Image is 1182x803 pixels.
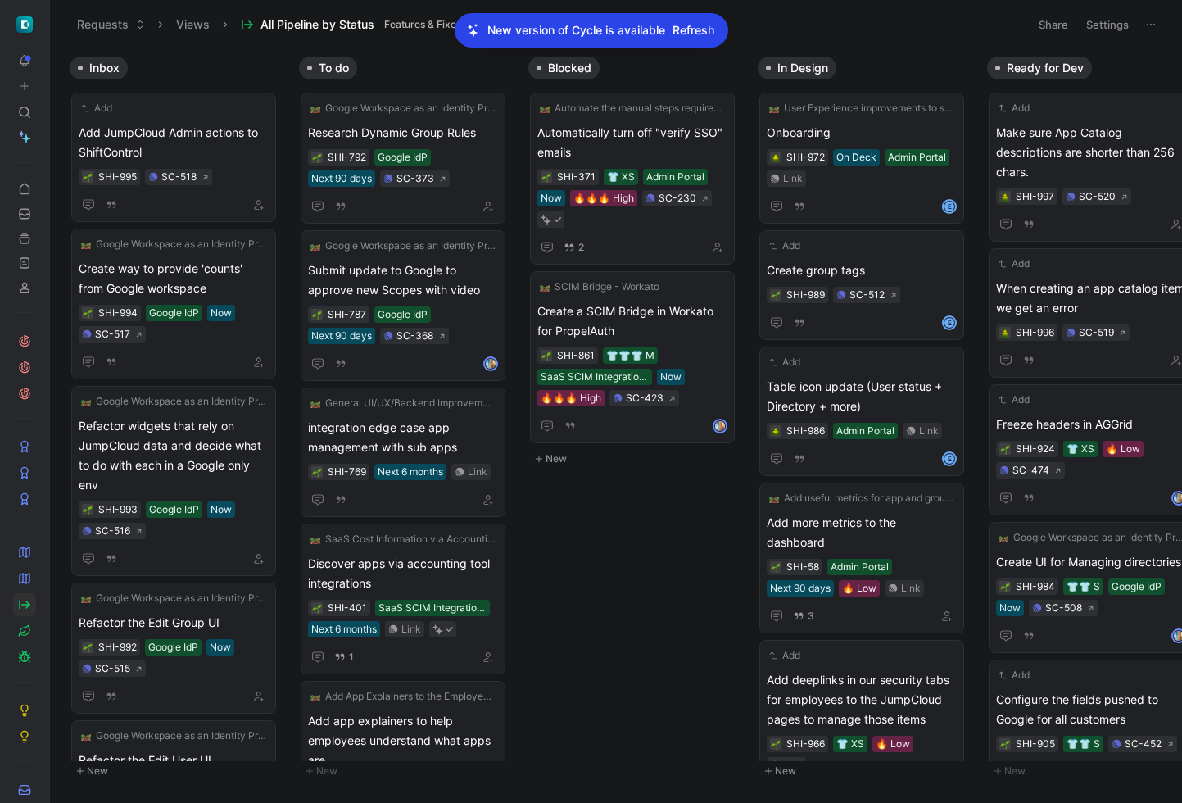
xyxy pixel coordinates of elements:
[1000,583,1010,592] img: 🌱
[308,688,498,705] button: 🛤️Add App Explainers to the Employee Portal
[308,554,498,593] span: Discover apps via accounting tool integrations
[98,305,138,321] div: SHI-994
[311,621,377,637] div: Next 6 months
[308,418,498,457] span: integration edge case app management with sub apps
[79,393,269,410] button: 🛤️Google Workspace as an Identity Provider (IdP) Integration
[537,123,727,162] span: Automatically turn off "verify SSO" emails
[71,93,276,222] a: AddAdd JumpCloud Admin actions to ShiftControlSC-518
[808,611,814,621] span: 3
[548,60,591,76] span: Blocked
[328,149,366,166] div: SHI-792
[378,306,428,323] div: Google IdP
[537,279,662,295] button: 🛤️SCIM Bridge - Workato
[555,100,725,116] span: Automate the manual steps required to finish onboarding a customer after org creation
[786,287,825,303] div: SHI-989
[308,395,498,411] button: 🛤️General UI/UX/Backend Improvements
[82,642,93,653] button: 🌱
[919,423,939,439] div: Link
[1125,736,1162,752] div: SC-452
[999,738,1011,750] button: 🌱
[767,513,957,552] span: Add more metrics to the dashboard
[311,328,372,344] div: Next 90 days
[328,306,366,323] div: SHI-787
[767,354,803,370] button: Add
[299,57,357,79] button: To do
[672,20,715,41] button: Refresh
[759,347,964,476] a: AddTable icon update (User status + Directory + more)Admin PortalLinkE
[999,533,1008,542] img: 🛤️
[79,259,269,298] span: Create way to provide 'counts' from Google workspace
[319,60,349,76] span: To do
[836,736,864,752] div: 👕 XS
[944,317,955,329] div: E
[301,93,505,224] a: 🛤️Google Workspace as an Identity Provider (IdP) IntegrationResearch Dynamic Group RulesGoogle Id...
[312,604,322,614] img: 🌱
[996,667,1032,683] button: Add
[790,607,817,625] button: 3
[541,352,551,361] img: 🌱
[1000,193,1010,202] img: 🪲
[770,152,781,163] button: 🪲
[82,504,93,515] button: 🌱
[626,390,663,406] div: SC-423
[786,736,825,752] div: SHI-966
[557,169,596,185] div: SHI-371
[771,153,781,163] img: 🪲
[1106,441,1140,457] div: 🔥 Low
[771,291,781,301] img: 🌱
[79,590,269,606] button: 🛤️Google Workspace as an Identity Provider (IdP) Integration
[944,201,955,212] div: E
[79,728,269,744] button: 🛤️Google Workspace as an Identity Provider (IdP) Integration
[999,191,1011,202] button: 🪲
[541,171,552,183] div: 🌱
[325,100,496,116] span: Google Workspace as an Identity Provider (IdP) Integration
[999,327,1011,338] button: 🪲
[485,358,496,370] img: avatar
[767,123,957,143] span: Onboarding
[79,613,269,633] span: Refactor the Edit Group UI
[999,600,1021,616] div: Now
[79,751,269,770] span: Refactor the Edit User UI
[311,466,323,478] div: 🌱
[1016,324,1054,341] div: SHI-996
[771,563,781,573] img: 🌱
[1079,324,1114,341] div: SC-519
[537,302,727,341] span: Create a SCIM Bridge in Workato for PropelAuth
[659,190,696,206] div: SC-230
[673,20,714,40] span: Refresh
[98,169,137,185] div: SHI-995
[325,238,496,254] span: Google Workspace as an Identity Provider (IdP) Integration
[70,12,152,37] button: Requests
[770,738,781,750] div: 🌱
[849,287,885,303] div: SC-512
[996,100,1032,116] button: Add
[79,236,269,252] button: 🛤️Google Workspace as an Identity Provider (IdP) Integration
[987,57,1092,79] button: Ready for Dev
[607,169,635,185] div: 👕 XS
[468,464,487,480] div: Link
[98,501,138,518] div: SHI-993
[378,149,428,166] div: Google IdP
[777,60,828,76] span: In Design
[149,501,199,518] div: Google IdP
[312,153,322,163] img: 🌱
[211,305,232,321] div: Now
[1012,462,1049,479] div: SC-474
[161,169,197,185] div: SC-518
[557,347,595,364] div: SHI-861
[751,49,980,789] div: In DesignNew
[71,583,276,714] a: 🛤️Google Workspace as an Identity Provider (IdP) IntegrationRefactor the Edit Group UIGoogle IdPN...
[260,16,374,33] span: All Pipeline by Status
[384,16,461,33] span: Features & Fixes
[292,49,522,789] div: To doNew
[767,647,803,664] button: Add
[310,398,320,408] img: 🛤️
[767,490,957,506] button: 🛤️Add useful metrics for app and group membership changes
[308,100,498,116] button: 🛤️Google Workspace as an Identity Provider (IdP) Integration
[1016,736,1055,752] div: SHI-905
[308,711,498,770] span: Add app explainers to help employees understand what apps are
[311,602,323,614] button: 🌱
[769,103,779,113] img: 🛤️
